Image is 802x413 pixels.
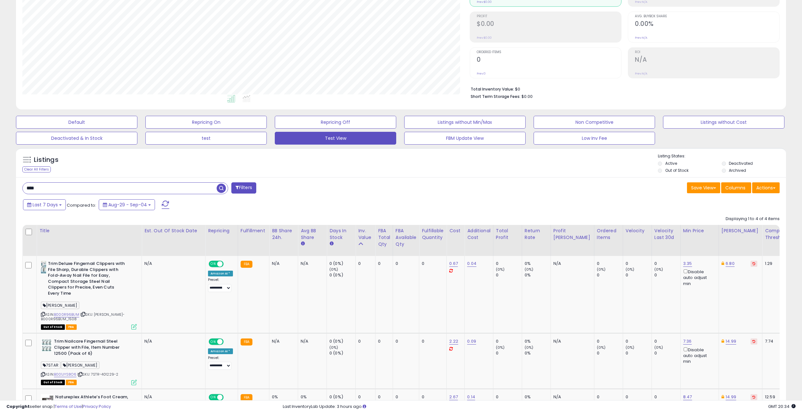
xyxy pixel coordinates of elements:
[22,166,51,172] div: Clear All Filters
[145,132,267,145] button: test
[329,272,355,278] div: 0 (0%)
[477,51,621,54] span: Ordered Items
[272,227,295,241] div: BB Share 24h.
[635,36,647,40] small: Prev: N/A
[378,227,390,248] div: FBA Total Qty
[422,261,442,266] div: 0
[33,202,58,208] span: Last 7 Days
[6,404,111,410] div: seller snap | |
[329,227,353,241] div: Days In Stock
[496,272,522,278] div: 0
[726,216,780,222] div: Displaying 1 to 4 of 4 items
[54,338,132,358] b: Trim Nailcare Fingernail Steel Clipper with File, Item Number 12500 (Pack of 6)
[597,227,620,241] div: Ordered Items
[654,338,680,344] div: 0
[635,56,779,65] h2: N/A
[525,350,551,356] div: 0%
[358,338,370,344] div: 0
[626,350,652,356] div: 0
[467,394,475,400] a: 0.14
[108,202,147,208] span: Aug-29 - Sep-04
[768,403,796,409] span: 2025-09-12 20:34 GMT
[467,338,476,345] a: 0.09
[654,345,663,350] small: (0%)
[223,261,233,267] span: OFF
[358,227,373,241] div: Inv. value
[471,94,521,99] b: Short Term Storage Fees:
[329,345,338,350] small: (0%)
[626,338,652,344] div: 0
[209,339,217,345] span: ON
[223,339,233,345] span: OFF
[496,227,519,241] div: Total Profit
[765,338,796,344] div: 7.74
[471,86,514,92] b: Total Inventory Value:
[301,338,322,344] div: N/A
[449,260,458,267] a: 0.67
[654,227,678,241] div: Velocity Last 30d
[721,182,751,193] button: Columns
[687,182,720,193] button: Save View
[626,272,652,278] div: 0
[208,348,233,354] div: Amazon AI *
[41,261,46,274] img: 41Q1e8Y5I5L._SL40_.jpg
[525,261,551,266] div: 0%
[208,356,233,370] div: Preset:
[683,268,714,287] div: Disable auto adjust min
[329,350,355,356] div: 0 (0%)
[525,267,534,272] small: (0%)
[496,345,505,350] small: (0%)
[726,338,736,345] a: 14.99
[658,153,786,159] p: Listing States:
[496,267,505,272] small: (0%)
[626,261,652,266] div: 0
[77,372,118,377] span: | SKU: 7STR-401229-2
[41,338,52,351] img: 51r04x5zuDL._SL40_.jpg
[144,338,200,344] p: N/A
[683,394,692,400] a: 8.47
[41,261,137,329] div: ASIN:
[683,227,716,234] div: Min Price
[449,394,458,400] a: 2.67
[41,380,65,385] span: All listings that are currently out of stock and unavailable for purchase on Amazon
[626,227,649,234] div: Velocity
[396,338,414,344] div: 0
[283,404,796,410] div: Last InventoryLab Update: 3 hours ago.
[67,202,96,208] span: Compared to:
[721,227,760,234] div: [PERSON_NAME]
[396,227,416,248] div: FBA Available Qty
[683,260,692,267] a: 3.35
[553,338,589,344] div: N/A
[449,338,458,345] a: 2.22
[597,345,606,350] small: (0%)
[41,361,60,369] span: 7STAR
[729,161,753,166] label: Deactivated
[272,261,293,266] div: N/A
[208,271,233,276] div: Amazon AI *
[635,51,779,54] span: ROI
[597,338,623,344] div: 0
[449,227,462,234] div: Cost
[597,350,623,356] div: 0
[54,372,76,377] a: B001JYS8O6
[66,380,77,385] span: FBA
[61,361,99,369] span: [PERSON_NAME]
[534,132,655,145] button: Low Inv Fee
[467,227,490,241] div: Additional Cost
[726,260,735,267] a: 6.80
[665,168,689,173] label: Out of Stock
[496,350,522,356] div: 0
[54,312,79,317] a: B000R96BUM
[635,20,779,29] h2: 0.00%
[654,267,663,272] small: (0%)
[241,338,252,345] small: FBA
[597,267,606,272] small: (0%)
[477,36,492,40] small: Prev: $0.00
[597,261,623,266] div: 0
[525,345,534,350] small: (0%)
[66,324,77,330] span: FBA
[34,155,58,164] h5: Listings
[145,116,267,129] button: Repricing On
[553,227,591,241] div: Profit [PERSON_NAME]
[378,261,388,266] div: 0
